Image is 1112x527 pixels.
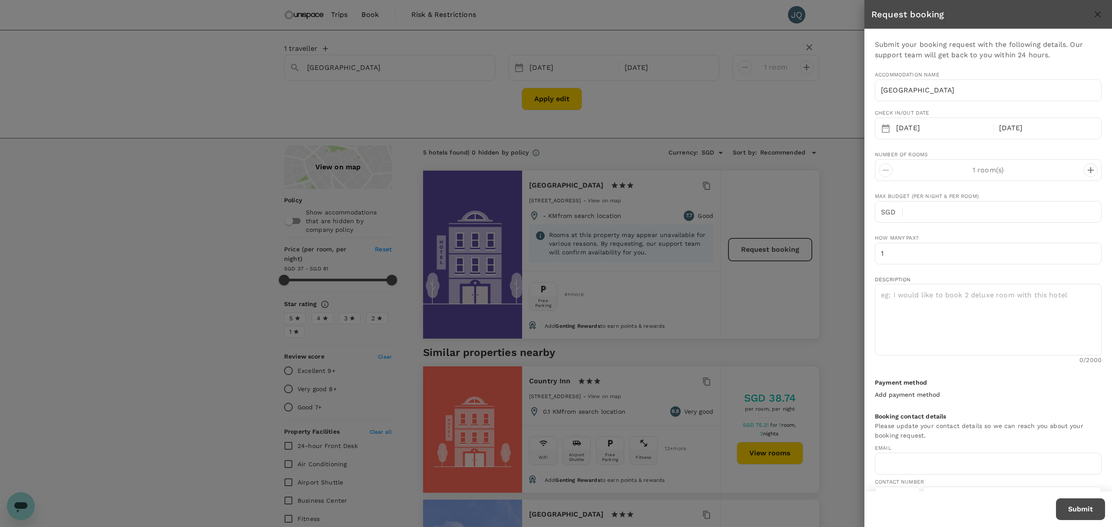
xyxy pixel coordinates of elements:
h6: Booking contact details [875,412,1102,422]
p: Submit your booking request with the following details. Our support team will get back to you wit... [875,40,1102,60]
button: decrease [1084,163,1098,177]
button: Submit [1056,498,1105,520]
div: [DATE] [893,120,992,137]
p: 0 /2000 [1079,356,1102,364]
div: ​ [875,487,920,508]
span: Check in/out date [875,110,930,116]
span: Max Budget (per night & per room) [875,193,979,199]
h6: Payment method [875,378,1102,388]
span: Contact Number [875,478,1102,487]
span: Accommodation Name [875,71,1102,79]
p: SGD [881,207,902,217]
h6: Please update your contact details so we can reach you about your booking request. [875,422,1102,441]
p: 1 room(s) [893,165,1084,175]
span: How many pax? [875,235,919,241]
span: Email [875,444,1102,453]
div: Request booking [871,7,1090,21]
button: Add payment method [875,388,943,402]
p: Add payment method [875,390,940,399]
button: close [1090,7,1105,22]
div: [DATE] [996,120,1095,137]
span: Number of rooms [875,152,928,158]
span: Description [875,277,911,283]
